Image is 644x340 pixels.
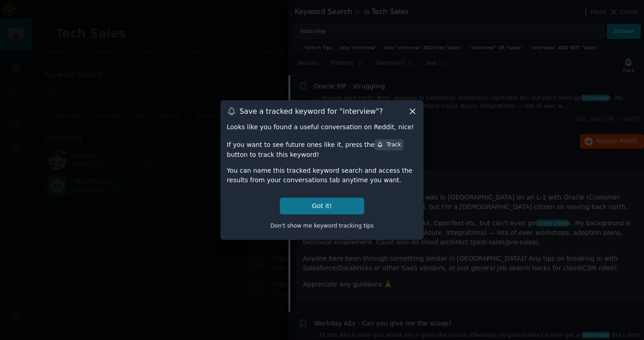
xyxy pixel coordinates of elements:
[280,198,364,214] button: Got it!
[377,141,401,149] div: Track
[227,122,417,132] div: Looks like you found a useful conversation on Reddit, nice!
[227,166,417,185] div: You can name this tracked keyword search and access the results from your conversations tab anyti...
[270,223,374,229] span: Don't show me keyword tracking tips
[227,138,417,159] div: If you want to see future ones like it, press the button to track this keyword!
[239,107,383,116] h3: Save a tracked keyword for " interview "?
